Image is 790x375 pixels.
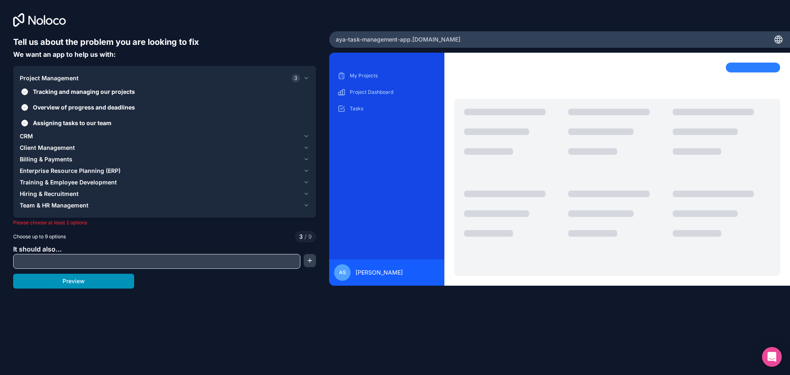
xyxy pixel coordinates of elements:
button: Assigning tasks to our team [21,120,28,126]
span: / [304,233,307,240]
span: Project Management [20,74,79,82]
div: Open Intercom Messenger [762,347,782,367]
span: Tracking and managing our projects [33,87,308,96]
span: AS [339,269,346,276]
p: My Projects [350,72,436,79]
button: Training & Employee Development [20,177,309,188]
button: Overview of progress and deadlines [21,104,28,111]
span: Team & HR Management [20,201,88,210]
button: CRM [20,130,309,142]
span: It should also... [13,245,62,253]
h6: Tell us about the problem you are looking to fix [13,36,316,48]
span: Training & Employee Development [20,178,117,186]
span: Enterprise Resource Planning (ERP) [20,167,121,175]
span: 9 [303,233,312,241]
p: Project Dashboard [350,89,436,95]
span: Choose up to 9 options [13,233,66,240]
span: CRM [20,132,33,140]
span: 3 [299,233,303,241]
span: Client Management [20,144,75,152]
p: Tasks [350,105,436,112]
button: Billing & Payments [20,154,309,165]
span: [PERSON_NAME] [355,268,403,277]
button: Team & HR Management [20,200,309,211]
span: Assigning tasks to our team [33,119,308,127]
span: Overview of progress and deadlines [33,103,308,112]
button: Enterprise Resource Planning (ERP) [20,165,309,177]
button: Preview [13,274,134,289]
span: aya-task-management-app .[DOMAIN_NAME] [336,35,460,44]
button: Tracking and managing our projects [21,89,28,95]
span: 3 [292,74,300,82]
button: Hiring & Recruitment [20,188,309,200]
button: Project Management3 [20,72,309,84]
span: We want an app to help us with: [13,50,116,58]
button: Client Management [20,142,309,154]
span: Hiring & Recruitment [20,190,79,198]
p: Please choose at least 2 options [13,219,316,226]
span: Billing & Payments [20,155,72,163]
div: Project Management3 [20,84,309,130]
div: scrollable content [336,69,438,253]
